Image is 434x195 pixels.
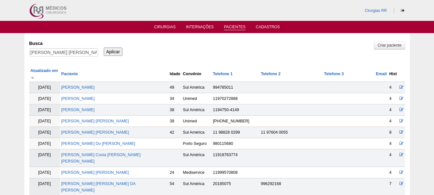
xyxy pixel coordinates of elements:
td: 11970272888 [212,93,260,104]
td: 4 [388,149,398,167]
a: Cirurgias [154,25,176,31]
td: [DATE] [29,93,60,104]
a: Cadastros [256,25,280,31]
td: 11 97604 0055 [260,127,323,138]
td: 4 [388,116,398,127]
th: Idade [168,66,182,82]
td: 8 [388,127,398,138]
td: Sul América [182,104,211,116]
td: [DATE] [29,149,60,167]
td: 42 [168,127,182,138]
th: Hist [388,66,398,82]
td: 4 [388,138,398,149]
td: 24 [168,167,182,178]
td: 1194750-4149 [212,104,260,116]
td: 4 [388,82,398,93]
td: 994785011 [212,82,260,93]
a: Telefone 3 [324,72,344,76]
td: [DATE] [29,116,60,127]
a: Telefone 1 [213,72,233,76]
td: 39 [168,116,182,127]
td: [PHONE_NUMBER] [212,116,260,127]
td: 38 [168,104,182,116]
th: Convênio [182,66,211,82]
a: Criar paciente [374,41,405,49]
a: [PERSON_NAME] [PERSON_NAME] [61,119,129,123]
td: Sul América [182,127,211,138]
input: Aplicar [104,48,123,56]
td: Sul América [182,82,211,93]
img: ordem crescente [31,75,35,80]
td: 980115680 [212,138,260,149]
a: [PERSON_NAME] [61,85,95,90]
a: Internações [186,25,214,31]
a: Pacientes [224,25,245,30]
input: Digite os termos que você deseja procurar. [29,48,98,57]
label: Busca [29,40,98,47]
a: Email [376,72,387,76]
td: [DATE] [29,82,60,93]
a: Atualizado em [31,68,58,79]
a: [PERSON_NAME] [PERSON_NAME] [61,130,129,135]
i: Sair [401,9,404,13]
a: [PERSON_NAME] [PERSON_NAME] DA [PERSON_NAME] [61,182,136,192]
td: 11999570808 [212,167,260,178]
a: [PERSON_NAME] [61,96,95,101]
td: 4 [388,104,398,116]
td: Unimed [182,116,211,127]
td: [DATE] [29,138,60,149]
td: [DATE] [29,104,60,116]
a: [PERSON_NAME] [PERSON_NAME] [61,170,129,175]
td: Unimed [182,93,211,104]
a: [PERSON_NAME] Do [PERSON_NAME] [61,141,135,146]
td: Mediservice [182,167,211,178]
td: [DATE] [29,127,60,138]
td: Porto Seguro [182,138,211,149]
td: Sul América [182,149,211,167]
a: Cirurgias RR [365,8,387,13]
td: 11918783774 [212,149,260,167]
a: [PERSON_NAME] [61,108,95,112]
td: 49 [168,82,182,93]
a: Telefone 2 [261,72,280,76]
td: 4 [388,93,398,104]
a: [PERSON_NAME] Costa [PERSON_NAME] [PERSON_NAME] [61,153,141,164]
td: 11 98828 0299 [212,127,260,138]
a: Paciente [61,72,78,76]
td: 4 [388,167,398,178]
td: 34 [168,93,182,104]
td: [DATE] [29,167,60,178]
